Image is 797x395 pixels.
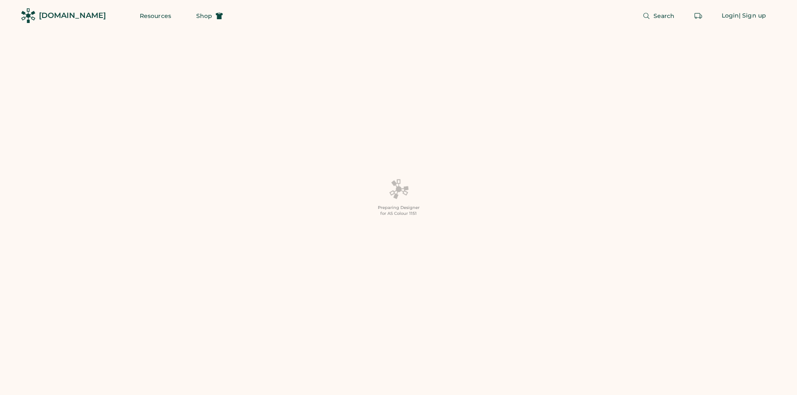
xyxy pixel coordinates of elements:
[186,8,233,24] button: Shop
[39,10,106,21] div: [DOMAIN_NAME]
[21,8,36,23] img: Rendered Logo - Screens
[196,13,212,19] span: Shop
[389,178,409,199] img: Platens-Black-Loader-Spin-rich%20black.webp
[739,12,766,20] div: | Sign up
[722,12,739,20] div: Login
[653,13,675,19] span: Search
[130,8,181,24] button: Resources
[378,205,420,217] div: Preparing Designer for AS Colour 1151
[633,8,685,24] button: Search
[690,8,707,24] button: Retrieve an order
